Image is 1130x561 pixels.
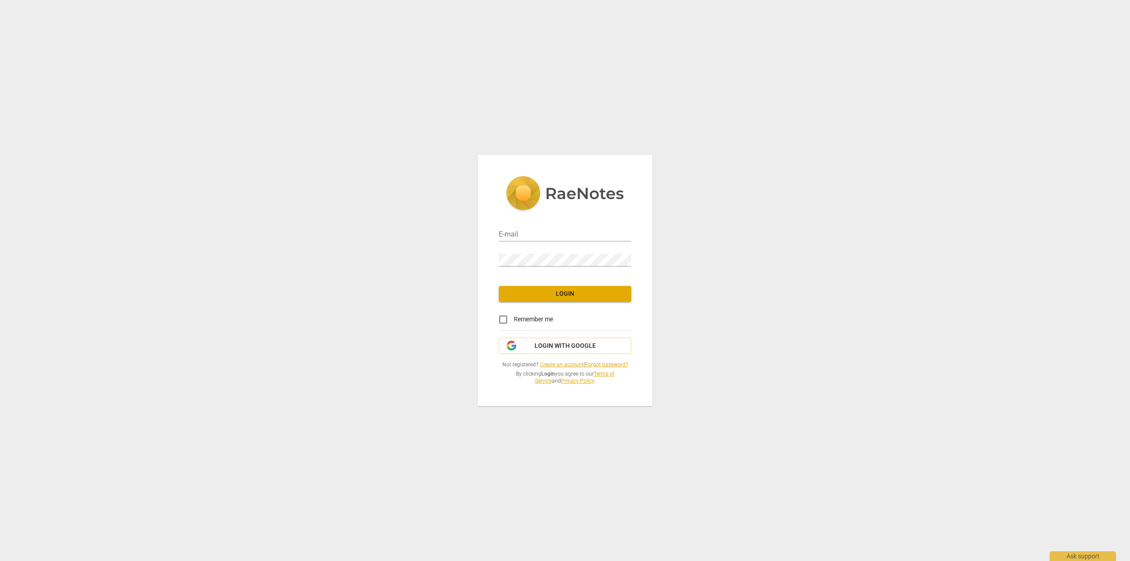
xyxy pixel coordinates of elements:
[506,176,624,212] img: 5ac2273c67554f335776073100b6d88f.svg
[499,286,631,302] button: Login
[499,338,631,354] button: Login with Google
[535,371,614,384] a: Terms of Service
[541,371,555,377] b: Login
[561,378,594,384] a: Privacy Policy
[499,370,631,385] span: By clicking you agree to our and .
[535,342,596,350] span: Login with Google
[499,361,631,369] span: Not registered? |
[514,315,553,324] span: Remember me
[540,361,584,368] a: Create an account
[585,361,628,368] a: Forgot password?
[1050,551,1116,561] div: Ask support
[506,290,624,298] span: Login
